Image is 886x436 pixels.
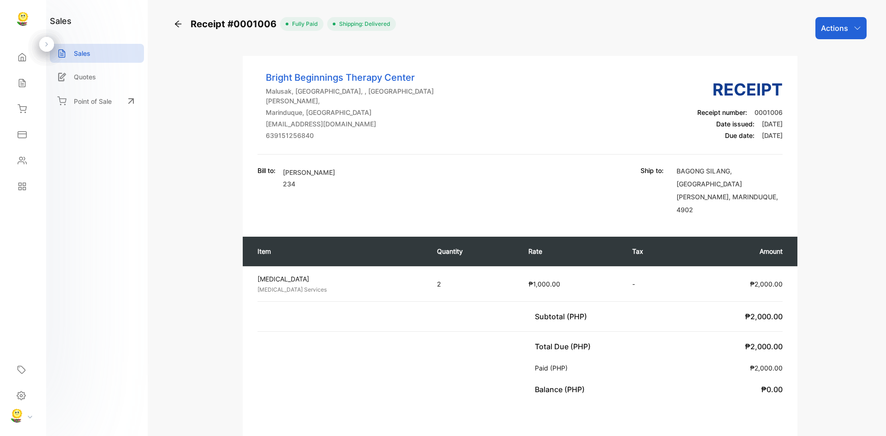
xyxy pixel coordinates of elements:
[676,167,730,175] span: BAGONG SILANG
[191,17,280,31] span: Receipt #0001006
[288,20,318,28] span: fully paid
[535,311,591,322] p: Subtotal (PHP)
[632,246,675,256] p: Tax
[74,72,96,82] p: Quotes
[266,119,443,129] p: [EMAIL_ADDRESS][DOMAIN_NAME]
[676,167,742,201] span: , [GEOGRAPHIC_DATA][PERSON_NAME]
[750,280,783,288] span: ₱2,000.00
[761,385,783,394] span: ₱0.00
[754,108,783,116] span: 0001006
[50,91,144,111] a: Point of Sale
[10,409,24,423] img: profile
[50,15,72,27] h1: sales
[437,279,510,289] p: 2
[257,286,420,294] p: [MEDICAL_DATA] Services
[74,96,112,106] p: Point of Sale
[745,312,783,321] span: ₱2,000.00
[257,166,275,175] p: Bill to:
[16,12,30,26] img: logo
[335,20,390,28] span: Shipping: Delivered
[257,274,420,284] p: [MEDICAL_DATA]
[750,364,783,372] span: ₱2,000.00
[74,48,90,58] p: Sales
[729,193,776,201] span: , MARINDUQUE
[641,166,664,175] p: Ship to:
[50,67,144,86] a: Quotes
[632,279,675,289] p: -
[815,17,867,39] button: Actions
[257,246,419,256] p: Item
[693,246,783,256] p: Amount
[535,384,588,395] p: Balance (PHP)
[725,131,754,139] span: Due date:
[716,120,754,128] span: Date issued:
[50,44,144,63] a: Sales
[266,108,443,117] p: Marinduque, [GEOGRAPHIC_DATA]
[283,179,335,189] p: 234
[266,86,443,106] p: Malusak, [GEOGRAPHIC_DATA], , [GEOGRAPHIC_DATA][PERSON_NAME],
[745,342,783,351] span: ₱2,000.00
[437,246,510,256] p: Quantity
[283,167,335,177] p: [PERSON_NAME]
[528,246,614,256] p: Rate
[528,280,560,288] span: ₱1,000.00
[535,363,571,373] p: Paid (PHP)
[821,23,848,34] p: Actions
[535,341,594,352] p: Total Due (PHP)
[697,77,783,102] h3: Receipt
[847,397,886,436] iframe: LiveChat chat widget
[762,131,783,139] span: [DATE]
[266,71,443,84] p: Bright Beginnings Therapy Center
[697,108,747,116] span: Receipt number:
[266,131,443,140] p: 639151256840
[762,120,783,128] span: [DATE]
